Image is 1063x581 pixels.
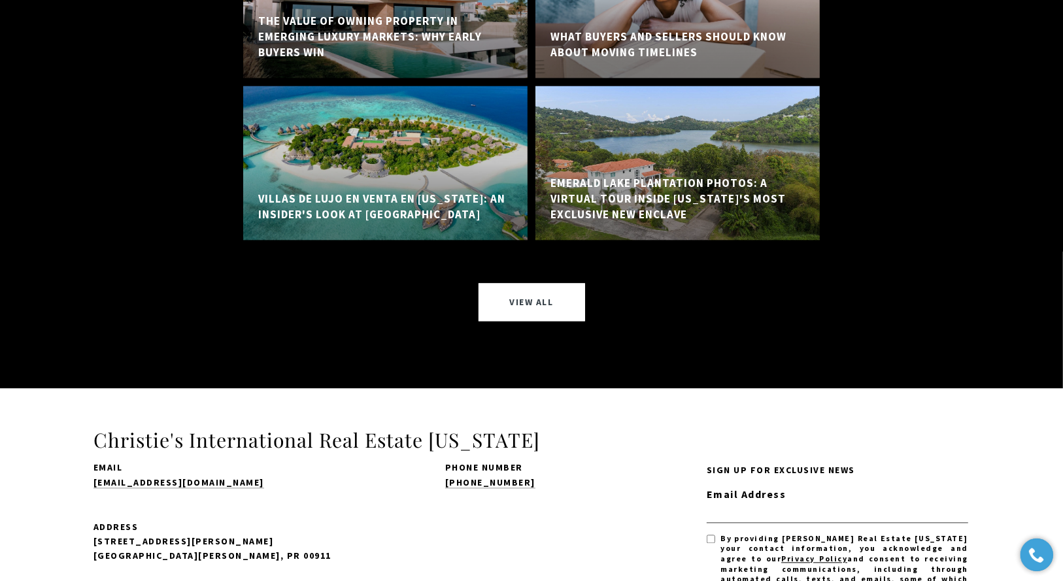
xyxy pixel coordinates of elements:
p: Phone Number [445,463,707,472]
a: Villas de Lujo en Venta en Puerto Rico: An Insider's Look at Elite Oceanfront Estates Villas de L... [243,86,528,240]
input: By providing Christie's Real Estate Puerto Rico your contact information, you acknowledge and agr... [707,535,715,543]
a: View All [479,283,585,321]
a: call (939) 337-3000 [445,476,535,488]
a: send an email to admin@cirepr.com [93,476,264,488]
p: Address [93,520,355,534]
div: [STREET_ADDRESS][PERSON_NAME] [93,534,355,548]
span: [GEOGRAPHIC_DATA][PERSON_NAME], PR 00911 [93,550,331,561]
h5: Emerald Lake Plantation Photos: A Virtual Tour Inside [US_STATE]'s Most Exclusive New Enclave [550,176,805,222]
h5: The Value of Owning Property in Emerging Luxury Markets: Why Early Buyers Win [258,14,513,60]
a: Privacy Policy - open in a new tab [781,554,847,563]
p: Email [93,463,355,472]
h5: What Buyers and Sellers Should Know About Moving Timelines [550,29,805,61]
h3: Christie's International Real Estate [US_STATE] [93,427,970,453]
p: Sign up for exclusive news [707,463,968,477]
a: Emerald Lake Plantation Photos: A Virtual Tour Inside Puerto Rico's Most Exclusive New Enclave Em... [535,86,820,240]
h5: Villas de Lujo en Venta en [US_STATE]: An Insider's Look at [GEOGRAPHIC_DATA] [258,191,513,223]
label: Email Address [707,486,968,503]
